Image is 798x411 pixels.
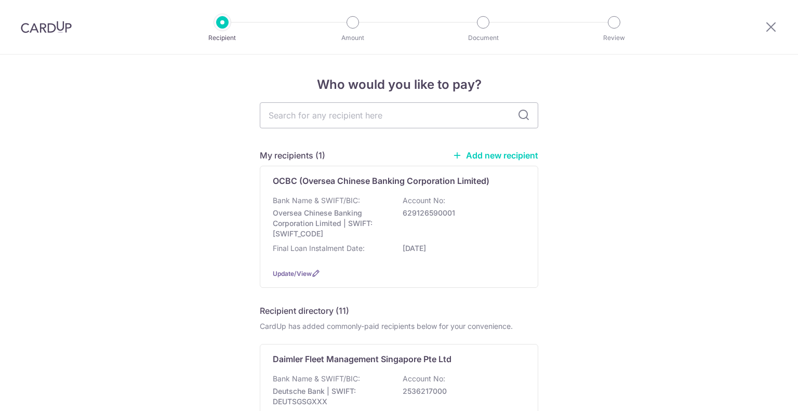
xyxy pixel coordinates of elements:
[184,33,261,43] p: Recipient
[576,33,653,43] p: Review
[403,195,445,206] p: Account No:
[260,304,349,317] h5: Recipient directory (11)
[260,75,538,94] h4: Who would you like to pay?
[260,102,538,128] input: Search for any recipient here
[273,374,360,384] p: Bank Name & SWIFT/BIC:
[273,195,360,206] p: Bank Name & SWIFT/BIC:
[403,243,519,254] p: [DATE]
[273,386,389,407] p: Deutsche Bank | SWIFT: DEUTSGSGXXX
[260,321,538,332] div: CardUp has added commonly-paid recipients below for your convenience.
[314,33,391,43] p: Amount
[273,175,489,187] p: OCBC (Oversea Chinese Banking Corporation Limited)
[445,33,522,43] p: Document
[403,386,519,396] p: 2536217000
[273,208,389,239] p: Oversea Chinese Banking Corporation Limited | SWIFT: [SWIFT_CODE]
[21,21,72,33] img: CardUp
[453,150,538,161] a: Add new recipient
[403,374,445,384] p: Account No:
[403,208,519,218] p: 629126590001
[731,380,788,406] iframe: Opens a widget where you can find more information
[273,270,312,277] a: Update/View
[273,353,451,365] p: Daimler Fleet Management Singapore Pte Ltd
[273,243,365,254] p: Final Loan Instalment Date:
[260,149,325,162] h5: My recipients (1)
